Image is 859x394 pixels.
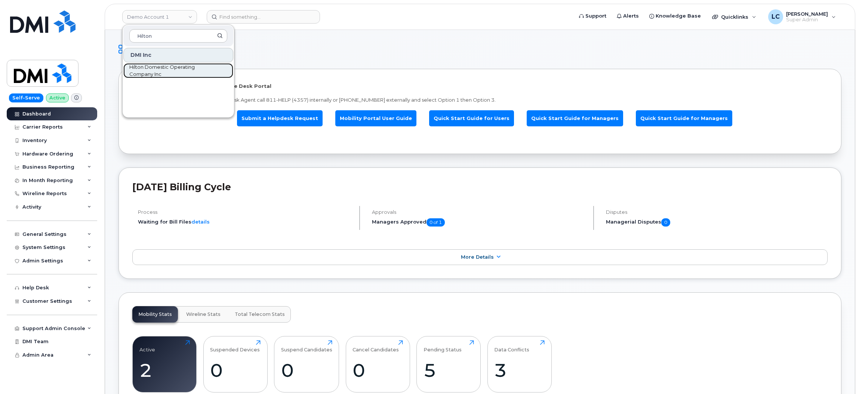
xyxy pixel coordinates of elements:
[138,218,353,225] li: Waiting for Bill Files
[191,219,210,225] a: details
[427,218,445,227] span: 0 of 1
[281,340,332,388] a: Suspend Candidates0
[129,29,227,43] input: Search
[235,311,285,317] span: Total Telecom Stats
[139,340,155,353] div: Active
[424,340,462,353] div: Pending Status
[494,359,545,381] div: 3
[429,110,514,126] a: Quick Start Guide for Users
[606,218,828,227] h5: Managerial Disputes
[123,48,233,62] div: DMI Inc
[123,63,233,78] a: Hilton Domestic Operating Company Inc
[606,209,828,215] h4: Disputes
[139,340,190,388] a: Active2
[352,359,403,381] div: 0
[129,64,215,78] span: Hilton Domestic Operating Company Inc
[527,110,623,126] a: Quick Start Guide for Managers
[139,359,190,381] div: 2
[661,218,670,227] span: 0
[494,340,529,353] div: Data Conflicts
[372,218,587,227] h5: Managers Approved
[281,359,332,381] div: 0
[210,340,260,353] div: Suspended Devices
[186,311,221,317] span: Wireline Stats
[210,359,261,381] div: 0
[461,254,494,260] span: More Details
[424,340,474,388] a: Pending Status5
[636,110,732,126] a: Quick Start Guide for Managers
[494,340,545,388] a: Data Conflicts3
[335,110,416,126] a: Mobility Portal User Guide
[132,96,828,104] p: To speak with a Mobile Device Service Desk Agent call 811-HELP (4357) internally or [PHONE_NUMBER...
[424,359,474,381] div: 5
[352,340,399,353] div: Cancel Candidates
[138,209,353,215] h4: Process
[281,340,332,353] div: Suspend Candidates
[132,83,828,90] p: Welcome to the Mobile Device Service Desk Portal
[132,181,828,193] h2: [DATE] Billing Cycle
[237,110,323,126] a: Submit a Helpdesk Request
[372,209,587,215] h4: Approvals
[352,340,403,388] a: Cancel Candidates0
[210,340,261,388] a: Suspended Devices0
